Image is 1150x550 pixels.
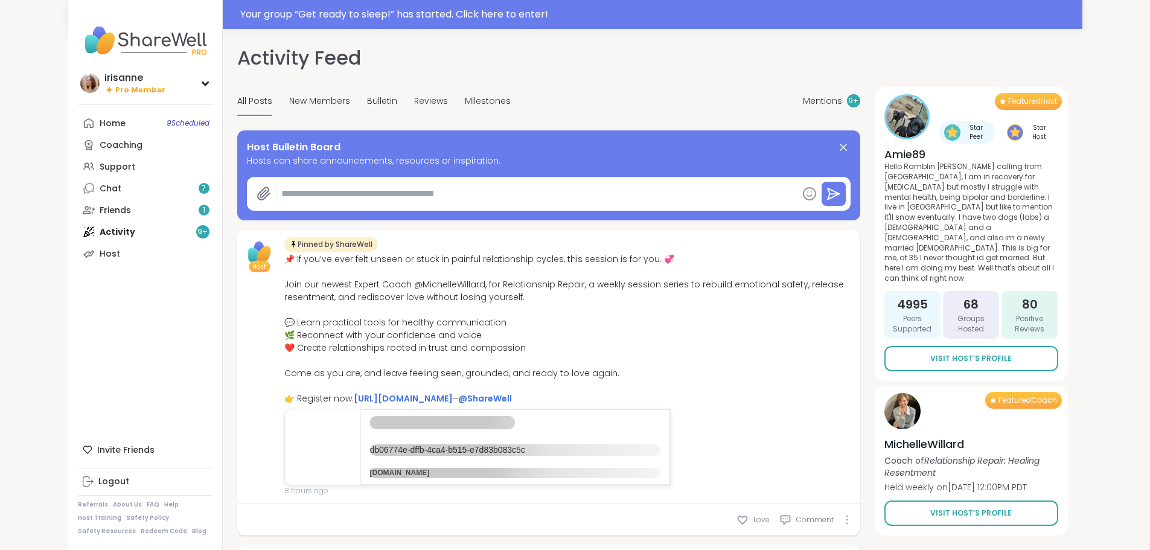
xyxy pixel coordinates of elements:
[113,500,142,509] a: About Us
[126,514,169,522] a: Safety Policy
[284,237,377,252] div: Pinned by ShareWell
[930,508,1012,519] span: Visit Host’s Profile
[884,436,1058,452] h4: MichelleWillard
[100,161,135,173] div: Support
[884,147,1058,162] h4: Amie89
[458,392,512,405] a: @ShareWell
[247,155,851,167] span: Hosts can share announcements, resources or inspiration.
[889,314,936,334] span: Peers Supported
[284,253,853,405] div: 📌 If you’ve ever felt unseen or stuck in painful relationship cycles, this session is for you. 💞 ...
[78,439,212,461] div: Invite Friends
[100,183,121,195] div: Chat
[100,118,126,130] div: Home
[796,514,834,525] span: Comment
[1007,124,1023,141] img: Star Host
[203,205,205,216] span: 1
[884,346,1058,371] a: Visit Host’s Profile
[884,500,1058,526] a: Visit Host’s Profile
[1026,123,1053,141] span: Star Host
[886,96,928,138] img: Amie89
[78,471,212,493] a: Logout
[78,527,136,536] a: Safety Resources
[998,395,1057,405] span: Featured Coach
[78,19,212,62] img: ShareWell Nav Logo
[100,139,142,152] div: Coaching
[115,85,165,95] span: Pro Member
[884,455,1058,479] p: Coach of
[147,500,159,509] a: FAQ
[80,74,100,93] img: irisanne
[78,112,212,134] a: Home9Scheduled
[78,514,121,522] a: Host Training
[1008,97,1057,106] span: Featured Host
[354,392,453,405] a: [URL][DOMAIN_NAME]
[370,416,516,429] p: db06774e-dffb-4ca4-b515-e7d83b083c5c
[848,96,858,106] span: 9 +
[237,95,272,107] span: All Posts
[167,118,209,128] span: 9 Scheduled
[370,468,660,478] p: [DOMAIN_NAME]
[289,95,350,107] span: New Members
[414,95,448,107] span: Reviews
[370,444,660,456] p: db06774e-dffb-4ca4-b515-e7d83b083c5c
[930,353,1012,364] span: Visit Host’s Profile
[78,243,212,264] a: Host
[803,95,842,107] span: Mentions
[192,527,206,536] a: Blog
[141,527,187,536] a: Redeem Code
[237,43,361,72] h1: Activity Feed
[244,237,275,267] img: ShareWell
[164,500,179,509] a: Help
[202,184,206,194] span: 7
[897,296,928,313] span: 4995
[78,177,212,199] a: Chat7
[252,262,266,271] span: Host
[78,199,212,221] a: Friends1
[963,123,990,141] span: Star Peer
[100,248,120,260] div: Host
[884,455,1040,479] i: Relationship Repair: Healing Resentment
[884,481,1058,493] p: Held weekly on [DATE] 12:00PM PDT
[465,95,511,107] span: Milestones
[284,485,853,496] span: 8 hours ago
[78,134,212,156] a: Coaching
[284,409,671,485] a: db06774e-dffb-4ca4-b515-e7d83b083c5cdb06774e-dffb-4ca4-b515-e7d83b083c5c[DOMAIN_NAME]
[1006,314,1053,334] span: Positive Reviews
[104,71,165,85] div: irisanne
[240,7,1075,22] div: Your group “ Get ready to sleep! ” has started. Click here to enter!
[100,205,131,217] div: Friends
[884,393,921,429] img: MichelleWillard
[367,95,397,107] span: Bulletin
[948,314,994,334] span: Groups Hosted
[963,296,979,313] span: 68
[884,162,1058,284] p: Hello Ramblin [PERSON_NAME] calling from [GEOGRAPHIC_DATA], I am in recovery for [MEDICAL_DATA] b...
[247,140,340,155] span: Host Bulletin Board
[1022,296,1038,313] span: 80
[78,500,108,509] a: Referrals
[753,514,770,525] span: Love
[944,124,960,141] img: Star Peer
[78,156,212,177] a: Support
[98,476,129,488] div: Logout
